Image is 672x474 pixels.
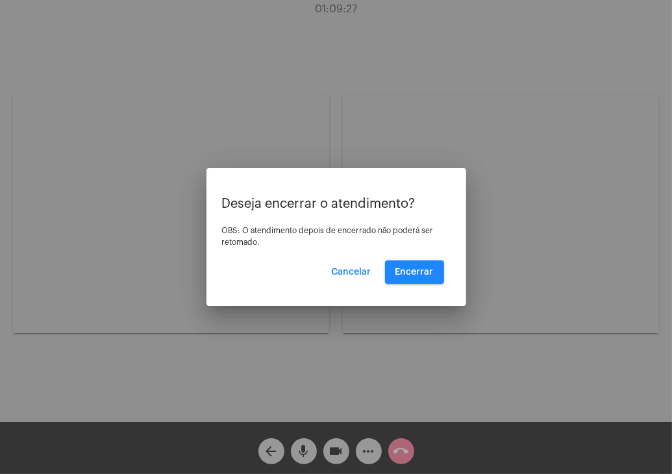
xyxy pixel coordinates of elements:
button: Cancelar [321,260,382,284]
span: OBS: O atendimento depois de encerrado não poderá ser retomado. [222,227,434,246]
button: Encerrar [385,260,444,284]
span: Encerrar [395,268,434,277]
p: Deseja encerrar o atendimento? [222,197,451,211]
span: Cancelar [332,268,371,277]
